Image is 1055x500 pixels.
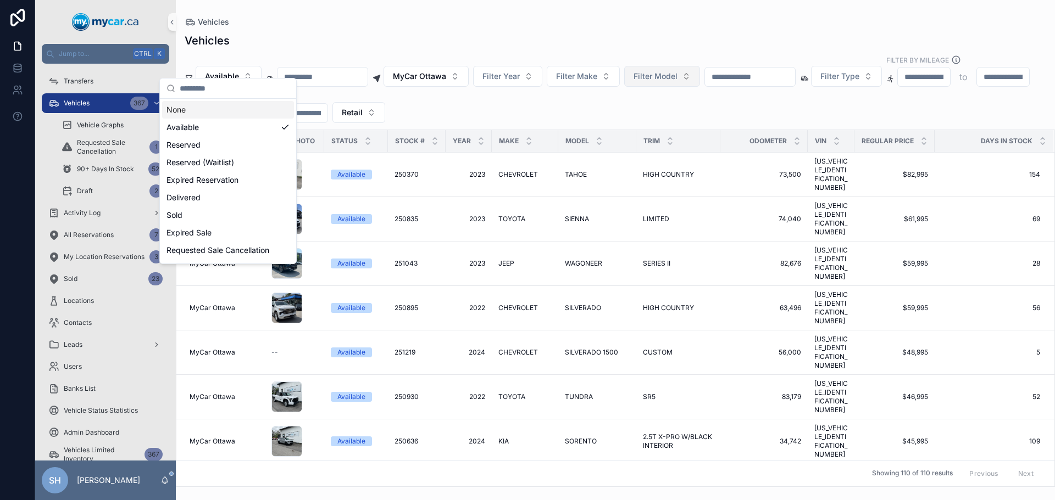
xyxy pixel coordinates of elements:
a: $48,995 [861,348,928,357]
a: $59,995 [861,304,928,312]
a: 82,676 [727,259,801,268]
span: KIA [498,437,509,446]
button: Select Button [624,66,700,87]
a: MyCar Ottawa [190,348,258,357]
span: SH [49,474,61,487]
span: 154 [935,170,1040,179]
span: SORENTO [565,437,597,446]
span: 2024 [452,348,485,357]
div: scrollable content [35,64,176,460]
span: My Location Reservations [64,252,145,261]
a: Available [331,259,381,268]
span: CHEVROLET [498,170,538,179]
button: Select Button [332,102,385,123]
a: Available [331,347,381,357]
span: 2024 [452,437,485,446]
span: 2023 [452,170,485,179]
a: $82,995 [861,170,928,179]
span: Jump to... [59,49,129,58]
div: Sold [162,206,294,224]
span: Showing 110 of 110 results [872,469,953,478]
a: [US_VEHICLE_IDENTIFICATION_NUMBER] [814,379,848,414]
span: All Reservations [64,231,114,239]
a: 52 [935,392,1040,401]
a: MyCar Ottawa [190,392,258,401]
span: Regular Price [862,137,914,145]
span: TOYOTA [498,392,525,401]
div: Available [337,303,365,313]
a: 5 [935,348,1040,357]
div: Reserved [162,136,294,154]
span: K [155,49,164,58]
a: Draft2 [55,181,169,201]
span: $46,995 [861,392,928,401]
span: -- [271,348,278,357]
a: 250370 [395,170,439,179]
span: CHEVROLET [498,304,538,312]
span: Vehicles [64,99,90,108]
div: Available [337,436,365,446]
a: 2022 [452,304,485,312]
span: 2023 [452,259,485,268]
span: Contacts [64,318,92,327]
label: Filter By Mileage [886,55,949,65]
a: HIGH COUNTRY [643,304,714,312]
div: 23 [148,272,163,285]
span: CUSTOM [643,348,673,357]
span: Make [499,137,519,145]
span: Requested Sale Cancellation [77,138,145,156]
span: SR5 [643,392,656,401]
a: Available [331,392,381,402]
span: JEEP [498,259,514,268]
span: WAGONEER [565,259,602,268]
a: Vehicles Limited Inventory367 [42,445,169,464]
a: [US_VEHICLE_IDENTIFICATION_NUMBER] [814,157,848,192]
span: 56 [935,304,1040,312]
a: TOYOTA [498,215,552,223]
span: Leads [64,340,82,349]
span: 251043 [395,259,418,268]
span: 251219 [395,348,415,357]
div: Expired Reservation [162,171,294,189]
span: 250895 [395,304,418,312]
a: 2022 [452,392,485,401]
h1: Vehicles [185,33,230,48]
p: to [959,70,968,83]
span: Vehicle Graphs [77,121,124,130]
span: SILVERADO [565,304,601,312]
a: Available [331,170,381,179]
div: Available [337,259,365,268]
span: TAHOE [565,170,587,179]
a: 250636 [395,437,439,446]
a: $61,995 [861,215,928,223]
a: [US_VEHICLE_IDENTIFICATION_NUMBER] [814,335,848,370]
div: 90+ Days In Stock [162,259,294,277]
span: Year [453,137,471,145]
a: SORENTO [565,437,630,446]
a: Locations [42,291,169,311]
span: MyCar Ottawa [190,392,235,401]
span: 90+ Days In Stock [77,165,134,173]
a: 250835 [395,215,439,223]
span: MyCar Ottawa [393,71,446,82]
span: 73,500 [727,170,801,179]
a: SR5 [643,392,714,401]
span: [US_VEHICLE_IDENTIFICATION_NUMBER] [814,424,848,459]
a: CHEVROLET [498,304,552,312]
a: 34,742 [727,437,801,446]
span: $59,995 [861,259,928,268]
a: -- [271,348,318,357]
a: [US_VEHICLE_IDENTIFICATION_NUMBER] [814,290,848,325]
span: SIENNA [565,215,589,223]
span: Filter Model [634,71,678,82]
a: 251219 [395,348,439,357]
span: Admin Dashboard [64,428,119,437]
div: Available [337,347,365,357]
